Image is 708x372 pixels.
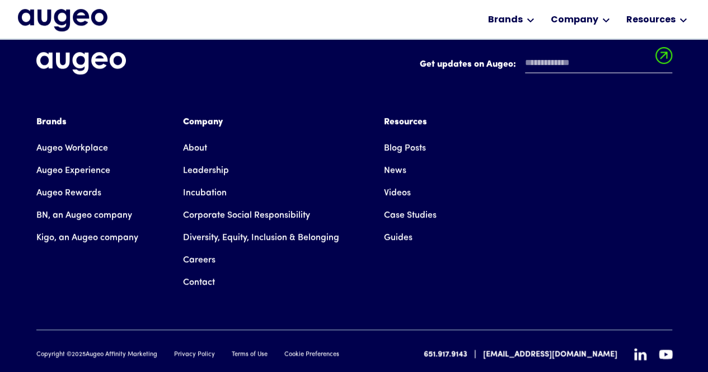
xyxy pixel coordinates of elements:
a: Diversity, Equity, Inclusion & Belonging [183,227,339,249]
a: Incubation [183,182,227,204]
div: Copyright © Augeo Affinity Marketing [36,350,157,360]
a: Corporate Social Responsibility [183,204,310,227]
a: Contact [183,271,215,294]
a: Cookie Preferences [284,350,339,360]
div: Brands [36,115,138,129]
a: Augeo Experience [36,159,110,182]
a: News [384,159,406,182]
a: home [18,9,107,32]
a: BN, an Augeo company [36,204,132,227]
a: [EMAIL_ADDRESS][DOMAIN_NAME] [483,349,617,360]
a: Terms of Use [232,350,268,360]
a: 651.917.9143 [424,349,467,360]
a: About [183,137,207,159]
img: Augeo's full logo in white. [36,52,126,75]
a: Leadership [183,159,229,182]
a: Kigo, an Augeo company [36,227,138,249]
a: Careers [183,249,215,271]
a: Augeo Workplace [36,137,108,159]
a: Blog Posts [384,137,426,159]
div: Company [183,115,339,129]
a: Videos [384,182,411,204]
form: Email Form [420,52,672,79]
a: Privacy Policy [174,350,215,360]
div: Company [550,13,598,27]
div: Resources [384,115,437,129]
a: Augeo Rewards [36,182,101,204]
a: Guides [384,227,412,249]
input: Submit [655,47,672,70]
div: Brands [487,13,522,27]
span: 2025 [72,351,86,357]
div: Resources [626,13,675,27]
label: Get updates on Augeo: [420,58,516,71]
div: | [474,348,476,361]
a: Case Studies [384,204,437,227]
